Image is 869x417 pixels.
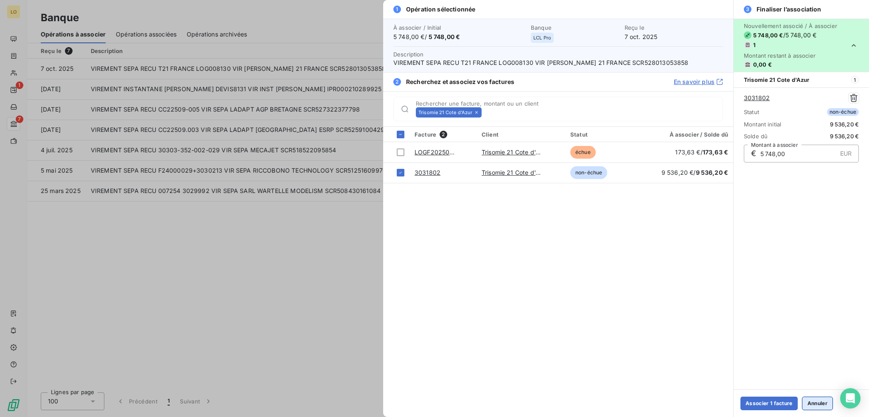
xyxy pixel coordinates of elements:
div: Statut [570,131,631,138]
span: 9 536,20 € [830,133,859,140]
div: À associer / Solde dû [642,131,728,138]
span: échue [570,146,596,159]
span: 3 [744,6,751,13]
span: LCL Pro [533,35,551,40]
span: 0,00 € [753,61,772,68]
a: 3031802 [744,94,770,102]
a: Trisomie 21 Cote d'Azur [482,148,549,156]
span: Reçu le [625,24,723,31]
span: non-échue [827,108,859,116]
span: Trisomie 21 Cote d'Azur [744,76,809,83]
span: 9 536,20 € [830,121,859,128]
a: Trisomie 21 Cote d'Azur [482,169,549,176]
div: Open Intercom Messenger [840,388,861,409]
span: Trisomie 21 Cote d'Azur [418,110,472,115]
div: Client [482,131,560,138]
span: Opération sélectionnée [406,5,475,14]
span: Nouvellement associé / À associer [744,22,837,29]
span: 9 536,20 € / [662,169,728,176]
div: Facture [415,131,471,138]
span: 1 [753,42,756,48]
button: Associer 1 facture [740,397,798,410]
span: VIREMENT SEPA RECU T21 FRANCE LOG008130 VIR [PERSON_NAME] 21 FRANCE SCR528013053858 [393,59,723,67]
span: 9 536,20 € [696,169,729,176]
a: En savoir plus [674,78,723,86]
span: 5 748,00 € [429,33,460,40]
span: Banque [531,24,620,31]
span: À associer / Initial [393,24,526,31]
span: / 5 748,00 € [783,31,817,39]
span: 1 [393,6,401,13]
span: 5 748,00 € / [393,33,526,41]
button: Annuler [802,397,833,410]
span: 2 [393,78,401,86]
input: placeholder [485,108,723,117]
span: non-échue [570,166,607,179]
span: Solde dû [744,133,768,140]
span: 1 [851,76,859,84]
span: 173,63 € / [675,148,728,156]
a: LOGF2025000077 [415,148,468,156]
span: 173,63 € [703,148,728,156]
span: Montant initial [744,121,781,128]
span: Montant restant à associer [744,52,837,59]
span: Recherchez et associez vos factures [406,78,514,86]
span: Description [393,51,424,58]
span: 2 [440,131,447,138]
span: Statut [744,109,759,115]
div: 7 oct. 2025 [625,24,723,41]
span: Finaliser l’association [757,5,821,14]
a: 3031802 [415,169,440,176]
span: 5 748,00 € [753,32,783,39]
